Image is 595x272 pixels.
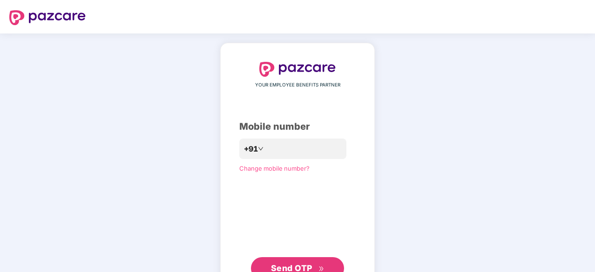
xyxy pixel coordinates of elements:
span: +91 [244,143,258,155]
img: logo [9,10,86,25]
a: Change mobile number? [239,165,310,172]
img: logo [259,62,336,77]
span: YOUR EMPLOYEE BENEFITS PARTNER [255,81,340,89]
span: down [258,146,264,152]
span: double-right [318,266,325,272]
div: Mobile number [239,119,356,134]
